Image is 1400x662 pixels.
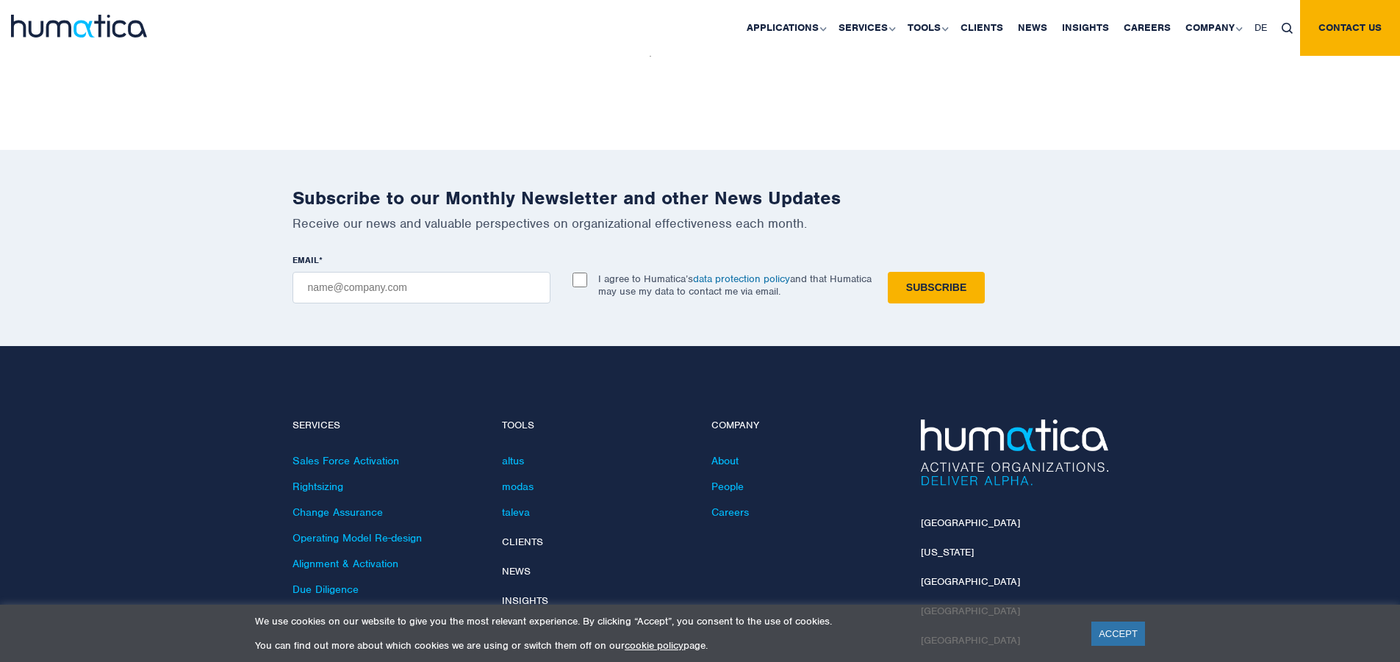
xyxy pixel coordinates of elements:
a: [GEOGRAPHIC_DATA] [921,517,1020,529]
a: ACCEPT [1091,622,1145,646]
a: data protection policy [693,273,790,285]
img: logo [11,15,147,37]
img: Humatica [921,420,1108,486]
input: I agree to Humatica’sdata protection policyand that Humatica may use my data to contact me via em... [572,273,587,287]
h2: Subscribe to our Monthly Newsletter and other News Updates [292,187,1108,209]
p: You can find out more about which cookies we are using or switch them off on our page. [255,639,1073,652]
p: Receive our news and valuable perspectives on organizational effectiveness each month. [292,215,1108,231]
a: [GEOGRAPHIC_DATA] [921,575,1020,588]
p: We use cookies on our website to give you the most relevant experience. By clicking “Accept”, you... [255,615,1073,627]
img: search_icon [1282,23,1293,34]
a: News [502,565,531,578]
input: name@company.com [292,272,550,303]
input: Subscribe [888,272,985,303]
a: modas [502,480,534,493]
a: Sales Force Activation [292,454,399,467]
a: Insights [502,594,548,607]
a: Clients [502,536,543,548]
a: Due Diligence [292,583,359,596]
a: Alignment & Activation [292,557,398,570]
a: Rightsizing [292,480,343,493]
a: taleva [502,506,530,519]
span: DE [1254,21,1267,34]
h4: Services [292,420,480,432]
a: Change Assurance [292,506,383,519]
h4: Company [711,420,899,432]
a: Operating Model Re-design [292,531,422,544]
span: EMAIL [292,254,319,266]
a: altus [502,454,524,467]
a: Careers [711,506,749,519]
a: [US_STATE] [921,546,974,558]
p: I agree to Humatica’s and that Humatica may use my data to contact me via email. [598,273,872,298]
a: People [711,480,744,493]
a: cookie policy [625,639,683,652]
h4: Tools [502,420,689,432]
a: About [711,454,739,467]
